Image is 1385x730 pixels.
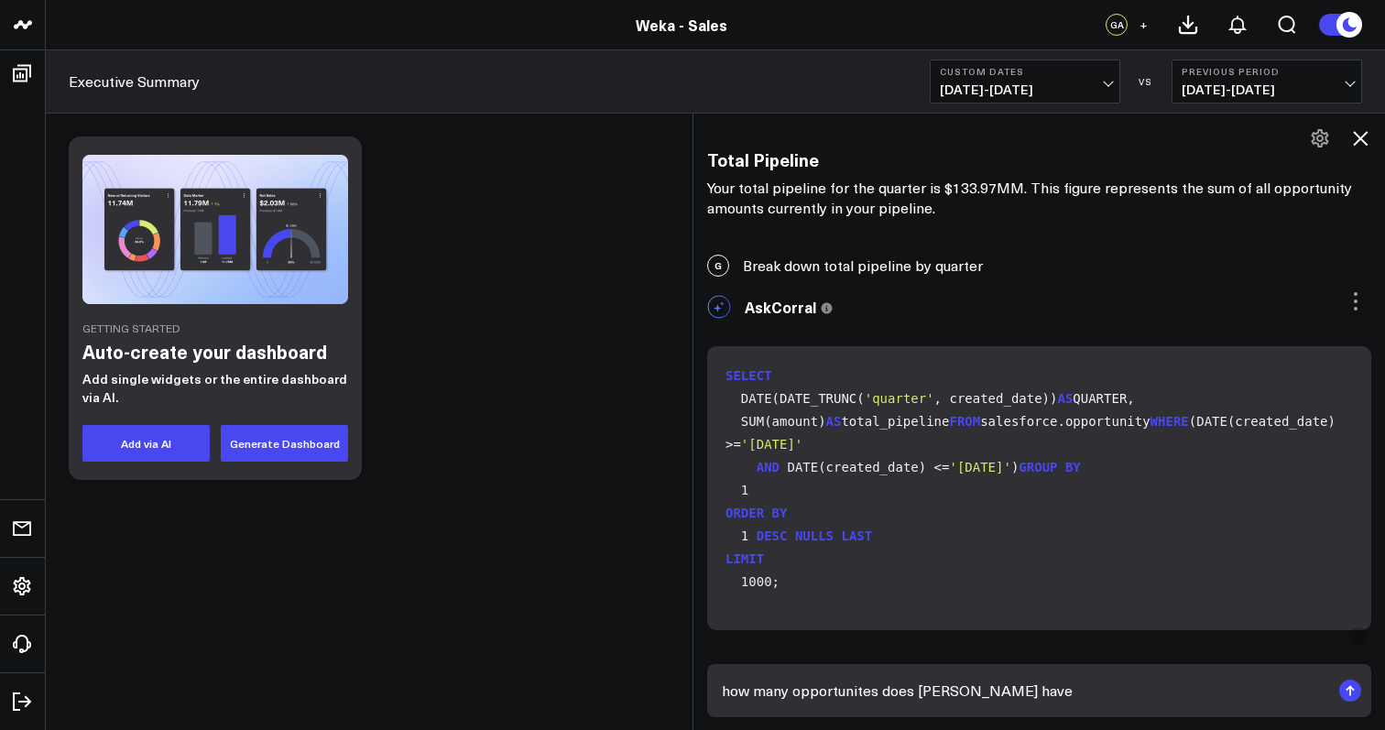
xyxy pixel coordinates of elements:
span: AS [826,414,842,429]
span: AS [1057,391,1073,406]
div: VS [1129,76,1162,87]
span: DATE [741,391,772,406]
span: 1 [741,483,748,497]
span: AskCorral [745,297,816,317]
span: '[DATE]' [949,460,1010,474]
code: (DATE_TRUNC( , created_date)) QUARTER, SUM(amount) total_pipeline salesforce.opportunity ( (creat... [725,365,1360,594]
span: 1 [741,528,748,543]
span: [DATE] - [DATE] [1182,82,1352,97]
p: Your total pipeline for the quarter is $133.97MM. This figure represents the sum of all opportuni... [707,178,1371,218]
span: G [707,255,729,277]
span: + [1140,18,1148,31]
button: Previous Period[DATE]-[DATE] [1172,60,1362,104]
textarea: how many opportunites does [PERSON_NAME] have [717,674,1330,707]
button: Generate Dashboard [221,425,348,462]
b: Previous Period [1182,66,1352,77]
span: 1000 [741,574,772,589]
p: Add single widgets or the entire dashboard via AI. [82,370,348,407]
button: + [1132,14,1154,36]
button: Add via AI [82,425,210,462]
span: DATE [787,460,818,474]
span: FROM [949,414,980,429]
span: NULLS LAST [795,528,872,543]
span: AND [757,460,780,474]
button: Custom Dates[DATE]-[DATE] [930,60,1120,104]
span: DESC [757,528,788,543]
span: ORDER [725,506,764,520]
span: BY [1065,460,1081,474]
span: '[DATE]' [741,437,802,452]
div: GA [1106,14,1128,36]
h2: Auto-create your dashboard [82,338,348,365]
span: WHERE [1151,414,1189,429]
span: GROUP [1019,460,1057,474]
span: BY [772,506,788,520]
h3: Total Pipeline [707,149,1371,169]
span: [DATE] - [DATE] [940,82,1110,97]
b: Custom Dates [940,66,1110,77]
a: Executive Summary [69,71,200,92]
span: LIMIT [725,551,764,566]
div: Break down total pipeline by quarter [693,245,1385,286]
span: DATE [1196,414,1227,429]
span: SELECT [725,368,772,383]
span: 'quarter' [865,391,934,406]
div: Getting Started [82,322,348,333]
a: Weka - Sales [636,15,727,35]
